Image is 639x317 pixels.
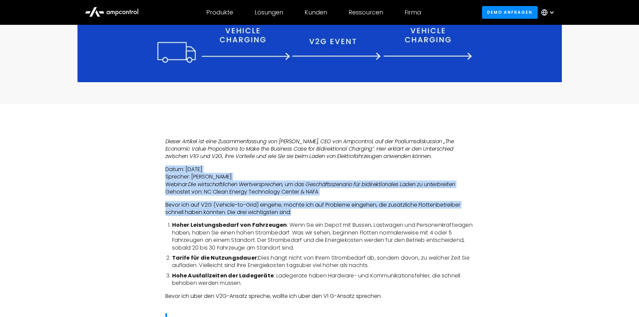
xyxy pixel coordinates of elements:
[172,254,259,262] strong: Tarife für die Nutzungsdauer:
[188,180,455,188] em: Die wirtschaftlichen Wertversprechen, um das Geschäftsszenario für bidirektionales Laden zu unter...
[165,138,454,160] em: Dieser Artikel ist eine Zusammenfassung von [PERSON_NAME], CEO von Ampcontrol, auf der Podiumsdis...
[165,166,474,196] p: Datum: [DATE] Sprecher: [PERSON_NAME] Webinar: Gehostet von: NC Clean Energy Technology Center & ...
[405,9,421,16] div: Firma
[172,221,287,229] strong: Hoher Leistungsbedarf von Fahrzeugen
[172,272,474,287] li: : Ladegeräte haben Hardware- und Kommunikationsfehler, die schnell behoben werden müssen.
[305,9,327,16] div: Kunden
[172,254,474,269] li: Dies hängt nicht von Ihrem Strombedarf ab, sondern davon, zu welcher Zeit Sie aufladen. Vielleich...
[482,6,538,18] a: Demo anfragen
[349,9,383,16] div: Ressourcen
[206,9,233,16] div: Produkte
[172,272,274,279] strong: Hohe Ausfallzeiten der Ladegeräte
[255,9,283,16] div: Lösungen
[165,293,474,300] p: Bevor ich über den V2G-Ansatz spreche, wollte ich über den V1 G-Ansatz sprechen.
[165,201,474,216] p: Bevor ich auf V2G (Vehicle-to-Grid) eingehe, möchte ich auf Probleme eingehen, die zusätzliche Fl...
[172,221,474,252] li: : Wenn Sie ein Depot mit Bussen, Lastwagen und Personenkraftwagen haben, haben Sie einen hohen St...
